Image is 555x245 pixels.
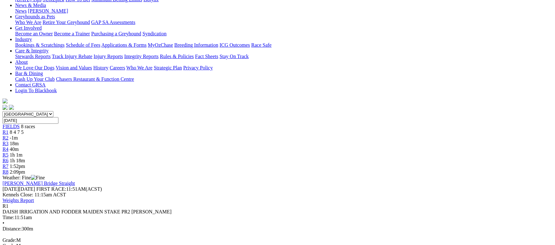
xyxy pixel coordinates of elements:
div: 11:51am [3,215,552,220]
a: Race Safe [251,42,271,48]
a: [PERSON_NAME] [28,8,68,14]
a: Applications & Forms [101,42,147,48]
span: 11:51AM(ACST) [36,186,102,192]
a: About [15,59,28,65]
a: Privacy Policy [183,65,213,70]
img: facebook.svg [3,105,8,110]
a: Syndication [142,31,166,36]
a: News [15,8,27,14]
a: Contact GRSA [15,82,45,87]
span: Time: [3,215,15,220]
a: Stay On Track [220,54,249,59]
a: Cash Up Your Club [15,76,55,82]
span: • [3,220,4,226]
a: Retire Your Greyhound [43,20,90,25]
div: Greyhounds as Pets [15,20,552,25]
span: -1m [10,135,18,140]
div: DAISH IRRIGATION AND FODDER MAIDEN STAKE PR2 [PERSON_NAME] [3,209,552,215]
a: [PERSON_NAME] Bridge Straight [3,181,75,186]
a: Become a Trainer [54,31,90,36]
span: 1h 1m [10,152,22,158]
div: Kennels Close: 11:15am ACST [3,192,552,198]
span: 18m [10,141,19,146]
a: Stewards Reports [15,54,51,59]
a: Breeding Information [174,42,218,48]
a: Get Involved [15,25,42,31]
a: Become an Owner [15,31,53,36]
span: Grade: [3,237,16,243]
a: News & Media [15,3,46,8]
span: [DATE] [3,186,35,192]
div: About [15,65,552,71]
img: twitter.svg [9,105,14,110]
div: Bar & Dining [15,76,552,82]
img: Fine [31,175,45,181]
a: Track Injury Rebate [52,54,92,59]
span: 2:09pm [10,169,25,175]
a: Weights Report [3,198,34,203]
span: Weather: Fine [3,175,45,180]
span: 8 4 7 5 [10,129,24,135]
a: FIELDS [3,124,20,129]
a: Care & Integrity [15,48,49,53]
a: Schedule of Fees [66,42,100,48]
div: M [3,237,552,243]
a: R6 [3,158,9,163]
span: 1h 18m [10,158,25,163]
span: 8 races [21,124,35,129]
div: Industry [15,42,552,48]
a: Fact Sheets [195,54,218,59]
a: R7 [3,164,9,169]
a: We Love Our Dogs [15,65,54,70]
a: R3 [3,141,9,146]
a: Injury Reports [94,54,123,59]
a: ICG Outcomes [220,42,250,48]
div: Get Involved [15,31,552,37]
span: Distance: [3,226,21,231]
img: logo-grsa-white.png [3,99,8,104]
a: Industry [15,37,32,42]
a: Login To Blackbook [15,88,57,93]
span: R1 [3,203,9,209]
a: Integrity Reports [124,54,159,59]
a: Who We Are [126,65,153,70]
a: MyOzChase [148,42,173,48]
a: GAP SA Assessments [91,20,136,25]
a: History [93,65,108,70]
a: R2 [3,135,9,140]
a: Careers [110,65,125,70]
a: Vision and Values [56,65,92,70]
a: R4 [3,146,9,152]
input: Select date [3,117,58,124]
a: R5 [3,152,9,158]
a: R8 [3,169,9,175]
span: FIRST RACE: [36,186,66,192]
a: Greyhounds as Pets [15,14,55,19]
div: Care & Integrity [15,54,552,59]
div: 300m [3,226,552,232]
span: 1:52pm [10,164,25,169]
a: Bookings & Scratchings [15,42,64,48]
span: [DATE] [3,186,19,192]
a: Bar & Dining [15,71,43,76]
a: Rules & Policies [160,54,194,59]
a: Strategic Plan [154,65,182,70]
div: News & Media [15,8,552,14]
span: 40m [10,146,19,152]
a: Chasers Restaurant & Function Centre [56,76,134,82]
a: R1 [3,129,9,135]
a: Purchasing a Greyhound [91,31,141,36]
a: Who We Are [15,20,41,25]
